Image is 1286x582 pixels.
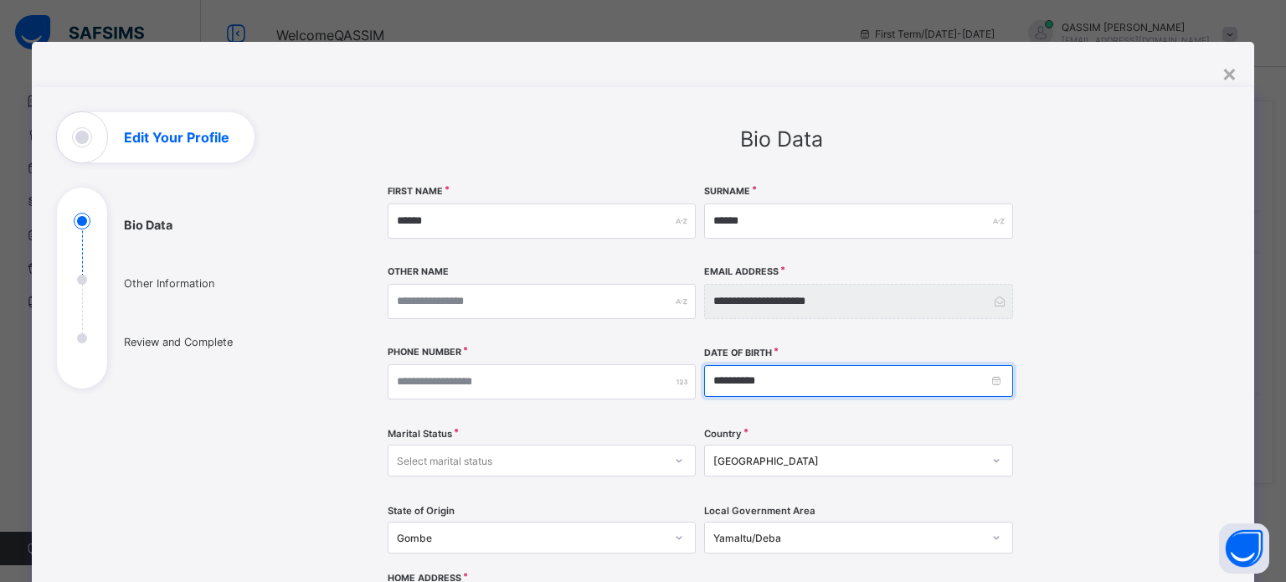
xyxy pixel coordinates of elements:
span: Local Government Area [704,505,815,517]
div: Yamaltu/Deba [713,532,981,544]
label: Phone Number [388,347,461,358]
label: Surname [704,186,750,197]
label: First Name [388,186,443,197]
div: × [1222,59,1237,87]
label: Other Name [388,266,449,277]
div: [GEOGRAPHIC_DATA] [713,455,981,467]
span: Marital Status [388,428,452,440]
h1: Edit Your Profile [124,131,229,144]
div: Gombe [397,532,665,544]
span: State of Origin [388,505,455,517]
div: Select marital status [397,445,492,476]
label: Email Address [704,266,779,277]
button: Open asap [1219,523,1269,574]
span: Country [704,428,742,440]
span: Bio Data [740,126,823,152]
label: Date of Birth [704,348,772,358]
